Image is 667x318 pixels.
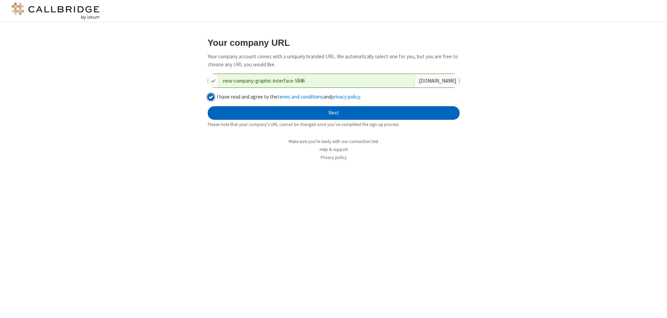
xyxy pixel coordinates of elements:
[208,53,460,68] p: Your company account comes with a uniquely branded URL. We automatically select one for you, but ...
[320,147,348,152] a: Help & support
[321,154,347,160] a: Privacy policy
[208,121,460,128] div: Please note that your company's URL cannot be changed once you’ve completed the sign-up process.
[10,3,101,19] img: logo@2x.png
[217,93,460,101] label: I have read and agree to the and .
[414,74,459,87] div: . [DOMAIN_NAME]
[208,38,460,48] h3: Your company URL
[208,106,460,120] button: Next
[289,139,378,144] a: Make sure you're ready with our connection test
[278,93,323,100] a: terms and conditions
[331,93,360,100] a: privacy policy
[219,74,414,87] input: Company URL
